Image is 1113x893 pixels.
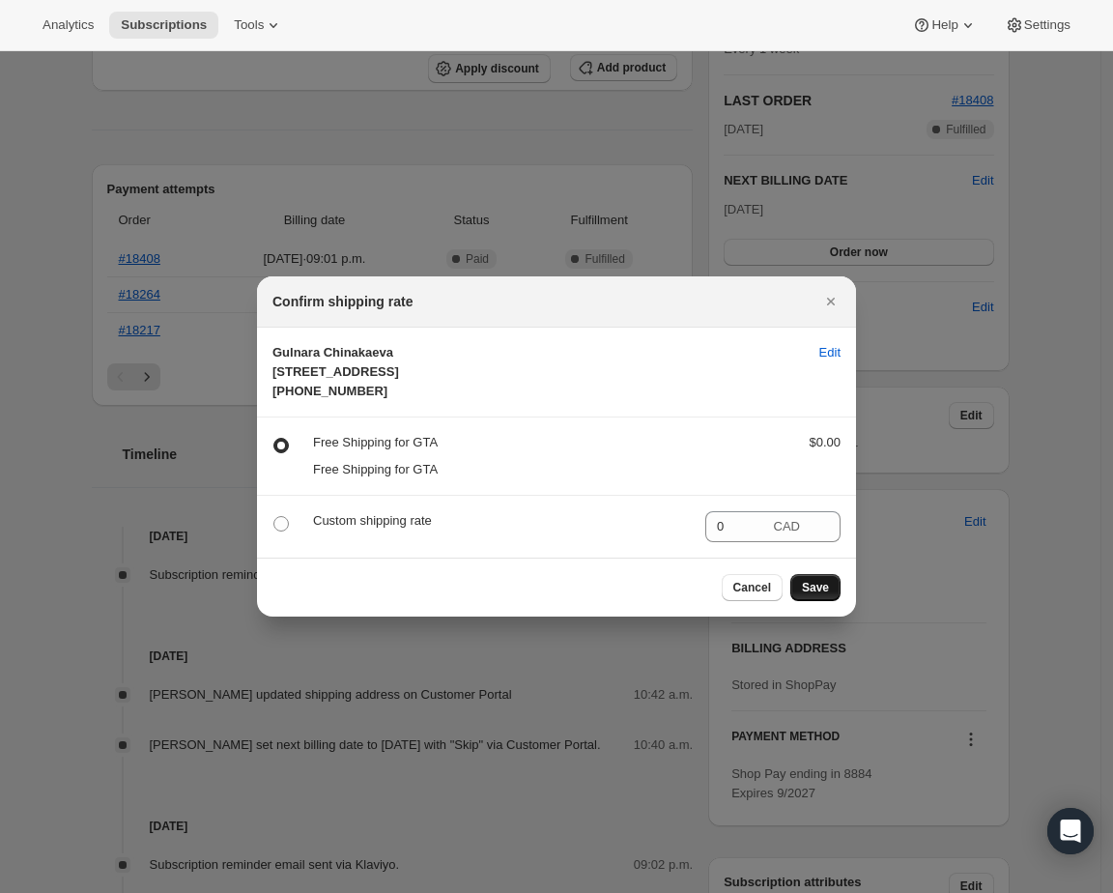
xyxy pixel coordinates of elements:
span: $0.00 [809,435,841,449]
span: Settings [1024,17,1070,33]
button: Cancel [722,574,783,601]
span: Help [931,17,957,33]
button: Tools [222,12,295,39]
button: Close [817,288,844,315]
button: Help [900,12,988,39]
button: Settings [993,12,1082,39]
p: Custom shipping rate [313,511,690,531]
button: Analytics [31,12,105,39]
p: Free Shipping for GTA [313,433,778,452]
div: Open Intercom Messenger [1047,808,1094,854]
span: Edit [819,343,841,362]
span: Tools [234,17,264,33]
h2: Confirm shipping rate [272,292,413,311]
span: Gulnara Chinakaeva [STREET_ADDRESS] [PHONE_NUMBER] [272,345,399,398]
button: Subscriptions [109,12,218,39]
span: Analytics [43,17,94,33]
button: Edit [808,337,852,368]
span: CAD [774,519,800,533]
span: Cancel [733,580,771,595]
span: Save [802,580,829,595]
button: Save [790,574,841,601]
p: Free Shipping for GTA [313,460,778,479]
span: Subscriptions [121,17,207,33]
